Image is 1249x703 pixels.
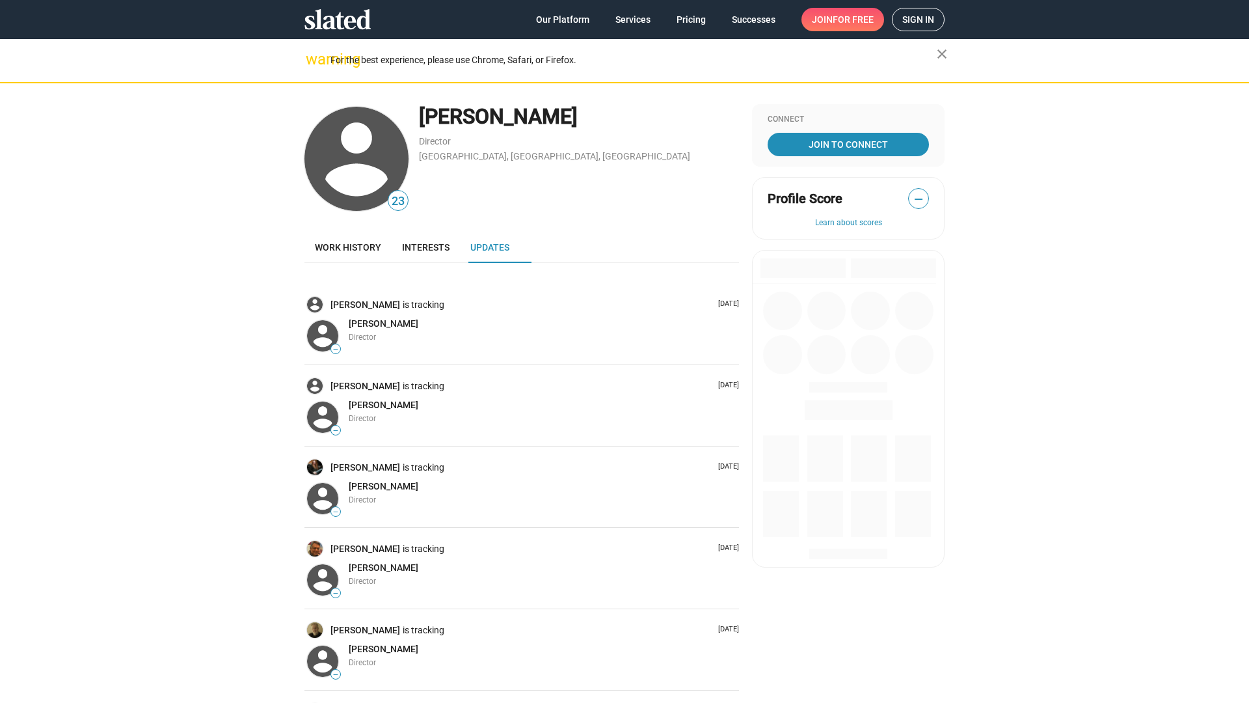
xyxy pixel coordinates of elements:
[403,624,447,637] span: is tracking
[330,462,403,474] a: [PERSON_NAME]
[349,562,418,574] a: [PERSON_NAME]
[768,190,842,208] span: Profile Score
[833,8,874,31] span: for free
[460,232,520,263] a: Updates
[403,462,447,474] span: is tracking
[331,427,340,434] span: —
[388,193,408,210] span: 23
[349,562,418,573] span: [PERSON_NAME]
[349,414,376,423] span: Director
[403,543,447,555] span: is tracking
[934,46,950,62] mat-icon: close
[307,460,323,475] img: Mike Hall
[666,8,716,31] a: Pricing
[349,480,418,493] a: [PERSON_NAME]
[713,462,739,472] p: [DATE]
[713,625,739,635] p: [DATE]
[605,8,661,31] a: Services
[419,103,739,131] div: [PERSON_NAME]
[307,622,323,638] img: Chris Lawrence
[713,544,739,553] p: [DATE]
[331,508,340,516] span: —
[402,242,450,253] span: Interests
[403,299,447,311] span: is tracking
[419,151,690,161] a: [GEOGRAPHIC_DATA], [GEOGRAPHIC_DATA], [GEOGRAPHIC_DATA]
[349,481,418,491] span: [PERSON_NAME]
[770,133,926,156] span: Join To Connect
[677,8,706,31] span: Pricing
[470,242,509,253] span: Updates
[349,318,418,330] a: [PERSON_NAME]
[349,643,418,655] a: [PERSON_NAME]
[315,242,381,253] span: Work history
[331,346,340,353] span: —
[713,299,739,309] p: [DATE]
[419,136,451,146] a: Director
[304,232,392,263] a: Work history
[349,495,376,504] span: Director
[403,380,447,393] span: is tracking
[330,380,403,393] a: [PERSON_NAME]
[331,671,340,678] span: —
[892,8,945,31] a: Sign in
[349,644,418,654] span: [PERSON_NAME]
[330,624,403,637] a: [PERSON_NAME]
[526,8,600,31] a: Our Platform
[768,115,929,125] div: Connect
[812,8,874,31] span: Join
[721,8,786,31] a: Successes
[307,378,323,394] img: Jaquelen Silva
[768,133,929,156] a: Join To Connect
[768,218,929,228] button: Learn about scores
[349,577,376,586] span: Director
[349,318,418,329] span: [PERSON_NAME]
[306,51,321,67] mat-icon: warning
[330,543,403,555] a: [PERSON_NAME]
[536,8,589,31] span: Our Platform
[909,191,928,208] span: —
[392,232,460,263] a: Interests
[801,8,884,31] a: Joinfor free
[330,51,937,69] div: For the best experience, please use Chrome, Safari, or Firefox.
[615,8,651,31] span: Services
[307,541,323,557] img: Vivek Singhania
[349,333,376,342] span: Director
[713,381,739,391] p: [DATE]
[349,658,376,667] span: Director
[349,399,418,411] a: [PERSON_NAME]
[902,8,934,31] span: Sign in
[331,590,340,597] span: —
[732,8,775,31] span: Successes
[349,400,418,410] span: [PERSON_NAME]
[330,299,403,311] a: [PERSON_NAME]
